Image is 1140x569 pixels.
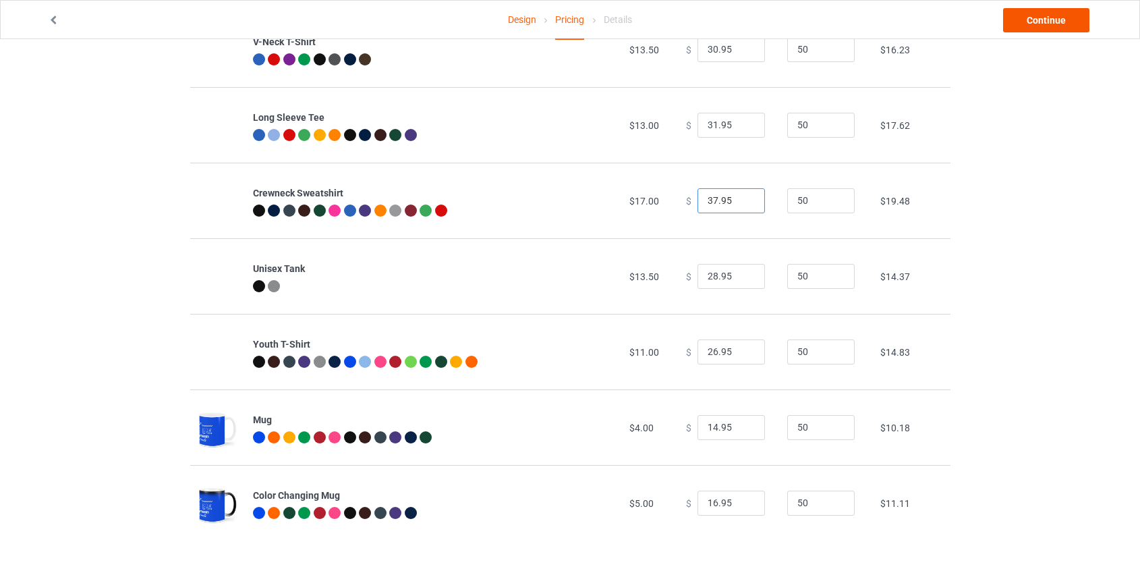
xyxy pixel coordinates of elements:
[686,195,691,206] span: $
[508,1,536,38] a: Design
[253,36,316,47] b: V-Neck T-Shirt
[268,280,280,292] img: heather_texture.png
[629,120,659,131] span: $13.00
[253,188,343,198] b: Crewneck Sweatshirt
[686,346,691,357] span: $
[253,414,272,425] b: Mug
[253,263,305,274] b: Unisex Tank
[880,347,910,358] span: $14.83
[686,271,691,281] span: $
[629,196,659,207] span: $17.00
[880,45,910,55] span: $16.23
[253,339,310,350] b: Youth T-Shirt
[880,271,910,282] span: $14.37
[555,1,584,40] div: Pricing
[686,44,691,55] span: $
[314,356,326,368] img: heather_texture.png
[686,497,691,508] span: $
[686,422,691,433] span: $
[253,112,324,123] b: Long Sleeve Tee
[629,498,654,509] span: $5.00
[880,498,910,509] span: $11.11
[604,1,632,38] div: Details
[629,271,659,282] span: $13.50
[629,45,659,55] span: $13.50
[1003,8,1089,32] a: Continue
[880,196,910,207] span: $19.48
[629,423,654,433] span: $4.00
[686,119,691,130] span: $
[253,490,340,501] b: Color Changing Mug
[629,347,659,358] span: $11.00
[880,423,910,433] span: $10.18
[880,120,910,131] span: $17.62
